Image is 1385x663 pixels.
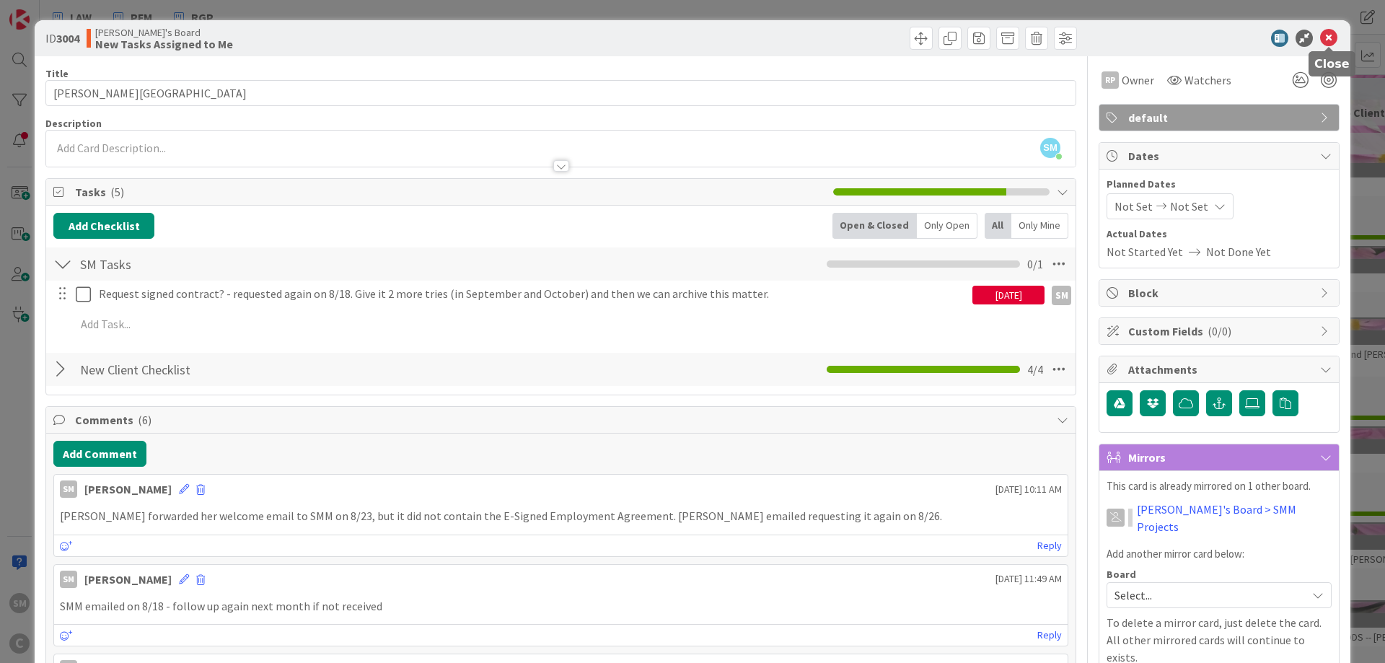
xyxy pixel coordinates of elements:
span: Description [45,117,102,130]
span: default [1128,109,1313,126]
span: Attachments [1128,361,1313,378]
div: SM [60,571,77,588]
button: Add Checklist [53,213,154,239]
span: Not Set [1114,198,1153,215]
b: New Tasks Assigned to Me [95,38,233,50]
a: Reply [1037,626,1062,644]
span: SM [1040,138,1060,158]
span: Dates [1128,147,1313,164]
div: SM [1052,286,1071,305]
a: Reply [1037,537,1062,555]
div: RP [1102,71,1119,89]
div: All [985,213,1011,239]
span: Not Set [1170,198,1208,215]
div: Open & Closed [832,213,917,239]
button: Add Comment [53,441,146,467]
p: [PERSON_NAME] forwarded her welcome email to SMM on 8/23, but it did not contain the E-Signed Emp... [60,508,1062,524]
span: ( 0/0 ) [1208,324,1231,338]
span: Mirrors [1128,449,1313,466]
div: [DATE] [972,286,1045,304]
input: Add Checklist... [75,251,400,277]
div: Only Mine [1011,213,1068,239]
a: [PERSON_NAME]'s Board > SMM Projects [1137,501,1332,535]
span: Block [1128,284,1313,302]
span: Actual Dates [1107,227,1332,242]
span: Not Started Yet [1107,243,1183,260]
span: Planned Dates [1107,177,1332,192]
p: Request signed contract? - requested again on 8/18. Give it 2 more tries (in September and Octobe... [99,286,967,302]
span: Custom Fields [1128,322,1313,340]
span: Watchers [1184,71,1231,89]
span: [DATE] 10:11 AM [995,482,1062,497]
span: ( 6 ) [138,413,151,427]
h5: Close [1314,57,1350,71]
span: 0 / 1 [1027,255,1043,273]
span: [PERSON_NAME]'s Board [95,27,233,38]
span: Not Done Yet [1206,243,1271,260]
p: SMM emailed on 8/18 - follow up again next month if not received [60,598,1062,615]
span: [DATE] 11:49 AM [995,571,1062,587]
p: This card is already mirrored on 1 other board. [1107,478,1332,495]
span: Comments [75,411,1050,429]
div: [PERSON_NAME] [84,571,172,588]
span: ID [45,30,79,47]
div: Only Open [917,213,977,239]
label: Title [45,67,69,80]
span: Board [1107,569,1136,579]
input: Add Checklist... [75,356,400,382]
span: 4 / 4 [1027,361,1043,378]
span: Tasks [75,183,826,201]
span: Select... [1114,585,1299,605]
p: Add another mirror card below: [1107,546,1332,563]
div: [PERSON_NAME] [84,480,172,498]
div: SM [60,480,77,498]
span: Owner [1122,71,1154,89]
span: ( 5 ) [110,185,124,199]
input: type card name here... [45,80,1076,106]
b: 3004 [56,31,79,45]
